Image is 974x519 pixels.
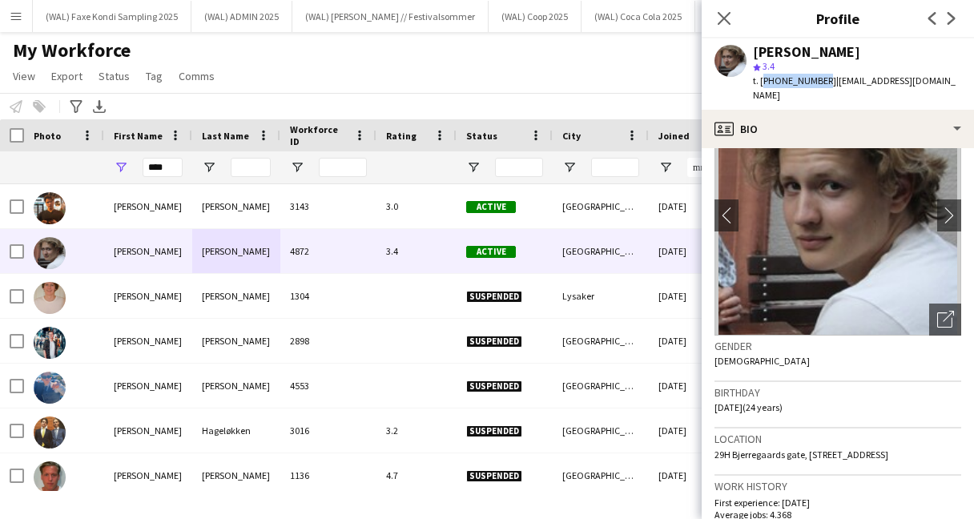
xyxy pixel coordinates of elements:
a: View [6,66,42,86]
button: (WAL) Faxe Kondi Sampling 2025 [33,1,191,32]
div: [DATE] [649,229,745,273]
span: Joined [658,130,690,142]
div: [PERSON_NAME] [192,319,280,363]
div: [PERSON_NAME] [192,453,280,497]
span: Suspended [466,336,522,348]
img: Jesper Fredriksen [34,372,66,404]
div: Lysaker [553,274,649,318]
span: [DATE] (24 years) [714,401,783,413]
img: Jesper Andreas Bergesen [34,282,66,314]
span: Status [466,130,497,142]
div: [GEOGRAPHIC_DATA] [553,453,649,497]
div: [DATE] [649,274,745,318]
input: Workforce ID Filter Input [319,158,367,177]
input: Last Name Filter Input [231,158,271,177]
input: Joined Filter Input [687,158,735,177]
span: Tag [146,69,163,83]
div: 3.0 [376,184,457,228]
button: (WAL) [PERSON_NAME] // Festivalsommer [292,1,489,32]
button: Open Filter Menu [290,160,304,175]
span: Status [99,69,130,83]
div: [PERSON_NAME] [104,364,192,408]
img: Crew avatar or photo [714,95,961,336]
input: First Name Filter Input [143,158,183,177]
img: Jesper Hagfors Thoresen [34,461,66,493]
button: (WAL) ADMIN 2025 [191,1,292,32]
span: Active [466,246,516,258]
h3: Profile [702,8,974,29]
span: Suspended [466,291,522,303]
img: Jesper Roth [34,237,66,269]
div: 4872 [280,229,376,273]
app-action-btn: Export XLSX [90,97,109,116]
div: [GEOGRAPHIC_DATA] [553,184,649,228]
h3: Work history [714,479,961,493]
div: 3.2 [376,408,457,453]
a: Export [45,66,89,86]
div: 3.4 [376,229,457,273]
span: Photo [34,130,61,142]
span: Workforce ID [290,123,348,147]
div: [PERSON_NAME] [192,184,280,228]
div: [PERSON_NAME] [104,184,192,228]
span: Active [466,201,516,213]
span: City [562,130,581,142]
div: [PERSON_NAME] [104,453,192,497]
button: Open Filter Menu [202,160,216,175]
span: Suspended [466,470,522,482]
div: [PERSON_NAME] [753,45,860,59]
button: (WAL) Coca Cola 2025 [582,1,695,32]
span: Suspended [466,425,522,437]
button: Open Filter Menu [466,160,481,175]
input: City Filter Input [591,158,639,177]
span: Comms [179,69,215,83]
span: [DEMOGRAPHIC_DATA] [714,355,810,367]
div: Bio [702,110,974,148]
div: 3143 [280,184,376,228]
h3: Birthday [714,385,961,400]
img: Jesper Hageløkken [34,416,66,449]
button: Open Filter Menu [114,160,128,175]
div: [GEOGRAPHIC_DATA] [553,229,649,273]
div: 1136 [280,453,376,497]
div: [PERSON_NAME] [192,364,280,408]
input: Status Filter Input [495,158,543,177]
h3: Location [714,432,961,446]
app-action-btn: Advanced filters [66,97,86,116]
div: 4553 [280,364,376,408]
div: [PERSON_NAME] [192,274,280,318]
button: Open Filter Menu [562,160,577,175]
div: [DATE] [649,319,745,363]
div: [DATE] [649,184,745,228]
a: Tag [139,66,169,86]
div: [GEOGRAPHIC_DATA] [553,364,649,408]
div: [GEOGRAPHIC_DATA] [553,408,649,453]
div: [PERSON_NAME] [104,408,192,453]
span: | [EMAIL_ADDRESS][DOMAIN_NAME] [753,74,956,101]
a: Comms [172,66,221,86]
span: View [13,69,35,83]
span: Export [51,69,83,83]
span: My Workforce [13,38,131,62]
div: 3016 [280,408,376,453]
span: t. [PHONE_NUMBER] [753,74,836,86]
button: Open Filter Menu [658,160,673,175]
img: Jesper Hunt [34,192,66,224]
span: First Name [114,130,163,142]
div: 1304 [280,274,376,318]
div: [DATE] [649,408,745,453]
span: Rating [386,130,417,142]
div: [PERSON_NAME] [192,229,280,273]
span: 29H Bjerregaards gate, [STREET_ADDRESS] [714,449,888,461]
span: Last Name [202,130,249,142]
div: [DATE] [649,364,745,408]
div: [GEOGRAPHIC_DATA] [553,319,649,363]
div: 2898 [280,319,376,363]
div: [PERSON_NAME] [104,229,192,273]
h3: Gender [714,339,961,353]
div: 4.7 [376,453,457,497]
span: Suspended [466,380,522,392]
div: Hageløkken [192,408,280,453]
img: Jesper Edwin [34,327,66,359]
div: Open photos pop-in [929,304,961,336]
